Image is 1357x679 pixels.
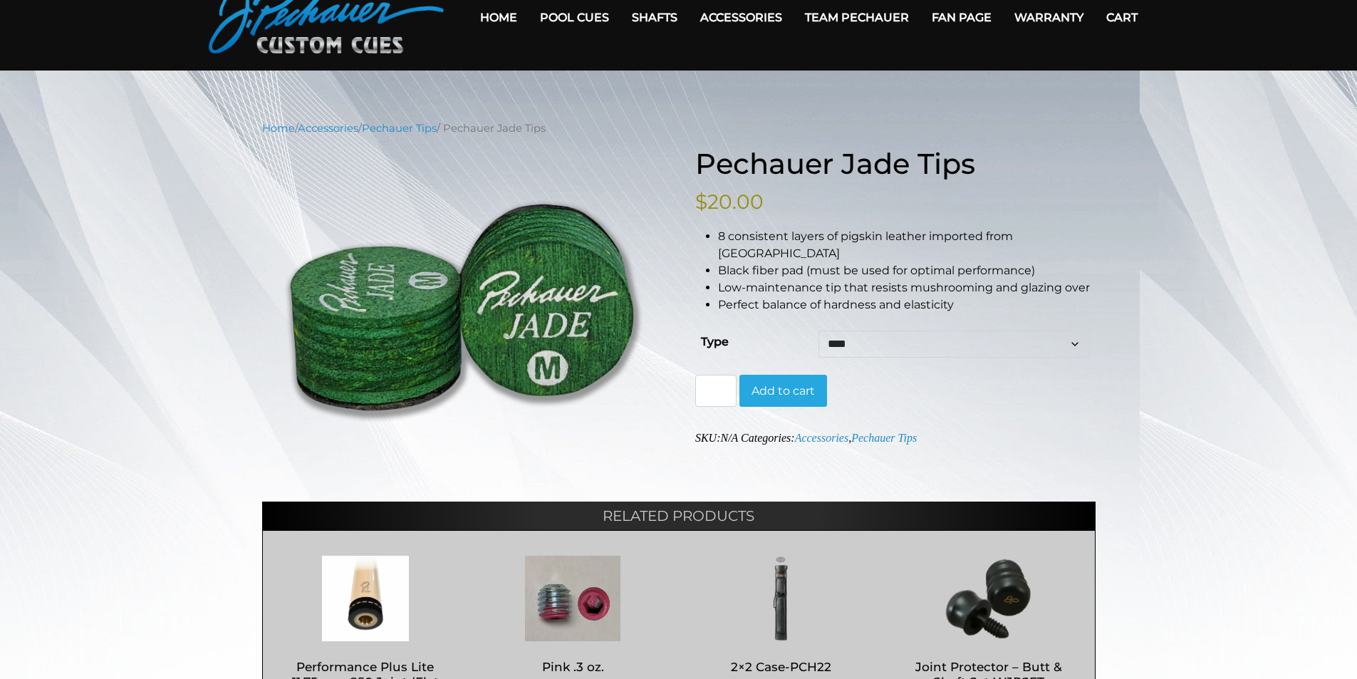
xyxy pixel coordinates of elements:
[741,432,917,444] span: Categories: ,
[718,296,1096,313] li: Perfect balance of hardness and elasticity
[695,190,764,214] bdi: 20.00
[692,556,870,641] img: 2x2 Case-PCH22
[718,279,1096,296] li: Low-maintenance tip that resists mushrooming and glazing over
[718,228,1096,262] li: 8 consistent layers of pigskin leather imported from [GEOGRAPHIC_DATA]
[739,375,827,408] button: Add to cart
[262,120,1096,136] nav: Breadcrumb
[695,190,707,214] span: $
[900,556,1077,641] img: Joint Protector - Butt & Shaft Set WJPSET
[701,331,729,353] label: Type
[695,432,738,444] span: SKU:
[795,432,849,444] a: Accessories
[262,122,295,135] a: Home
[262,165,662,450] img: updated-jade-tip-with-pad
[851,432,917,444] a: Pechauer Tips
[277,556,454,641] img: Performance Plus Lite 11.75mm .850 Joint (Flat faced/Prior to 2025)
[484,556,662,641] img: Pink .3 oz.
[362,122,437,135] a: Pechauer Tips
[262,502,1096,530] h2: Related products
[695,147,1096,181] h1: Pechauer Jade Tips
[720,432,738,444] span: N/A
[298,122,358,135] a: Accessories
[695,375,737,408] input: Product quantity
[718,262,1096,279] li: Black fiber pad (must be used for optimal performance)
